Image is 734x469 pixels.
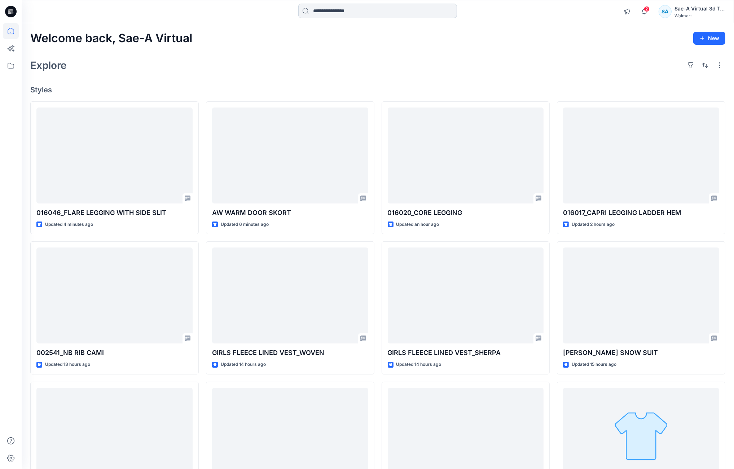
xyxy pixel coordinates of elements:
[388,208,544,218] p: 016020_CORE LEGGING
[659,5,672,18] div: SA
[563,348,719,358] p: [PERSON_NAME] SNOW SUIT
[30,86,725,94] h4: Styles
[212,348,368,358] p: GIRLS FLEECE LINED VEST_WOVEN
[674,13,725,18] div: Walmart
[396,221,439,228] p: Updated an hour ago
[45,361,90,368] p: Updated 13 hours ago
[221,221,269,228] p: Updated 6 minutes ago
[388,348,544,358] p: GIRLS FLEECE LINED VEST_SHERPA
[693,32,725,45] button: New
[30,32,192,45] h2: Welcome back, Sae-A Virtual
[30,60,67,71] h2: Explore
[674,4,725,13] div: Sae-A Virtual 3d Team
[36,208,193,218] p: 016046_FLARE LEGGING WITH SIDE SLIT
[36,348,193,358] p: 002541_NB RIB CAMI
[45,221,93,228] p: Updated 4 minutes ago
[396,361,441,368] p: Updated 14 hours ago
[212,208,368,218] p: AW WARM DOOR SKORT
[572,361,616,368] p: Updated 15 hours ago
[221,361,266,368] p: Updated 14 hours ago
[644,6,650,12] span: 2
[563,208,719,218] p: 016017_CAPRI LEGGING LADDER HEM
[572,221,615,228] p: Updated 2 hours ago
